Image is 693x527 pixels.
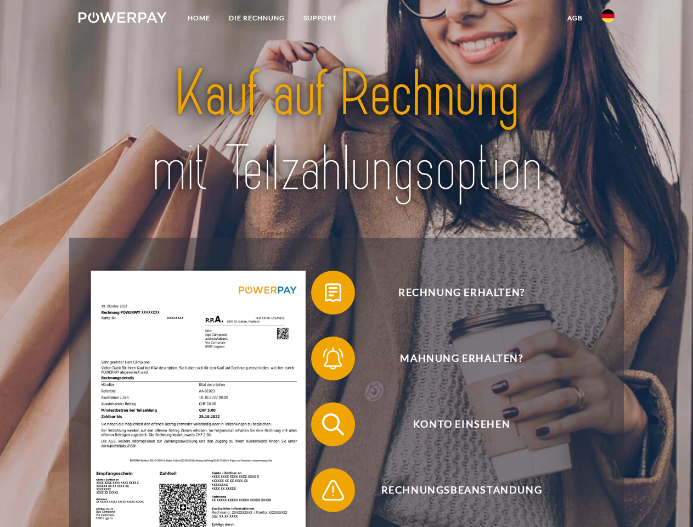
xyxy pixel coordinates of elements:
a: SUPPORT [294,8,346,28]
img: qb_bell.svg [319,345,347,372]
a: Home [178,8,219,28]
span: Konto einsehen [327,402,596,446]
img: qb_bill.svg [319,279,347,306]
span: Rechnung erhalten? [327,271,596,315]
img: logo-powerpay-white.svg [78,12,167,23]
img: qb_search.svg [319,411,347,438]
img: qb_warning.svg [319,476,347,504]
button: Konto einsehen [311,402,596,446]
a: agb [558,8,592,28]
button: Rechnungsbeanstandung [311,468,596,512]
span: Rechnungsbeanstandung [327,468,596,512]
button: Rechnung erhalten? [311,271,596,315]
img: de [601,9,615,23]
a: DIE RECHNUNG [219,8,294,28]
img: title-powerpay_de.svg [105,53,588,210]
button: Mahnung erhalten? [311,337,596,380]
span: Mahnung erhalten? [327,337,596,380]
